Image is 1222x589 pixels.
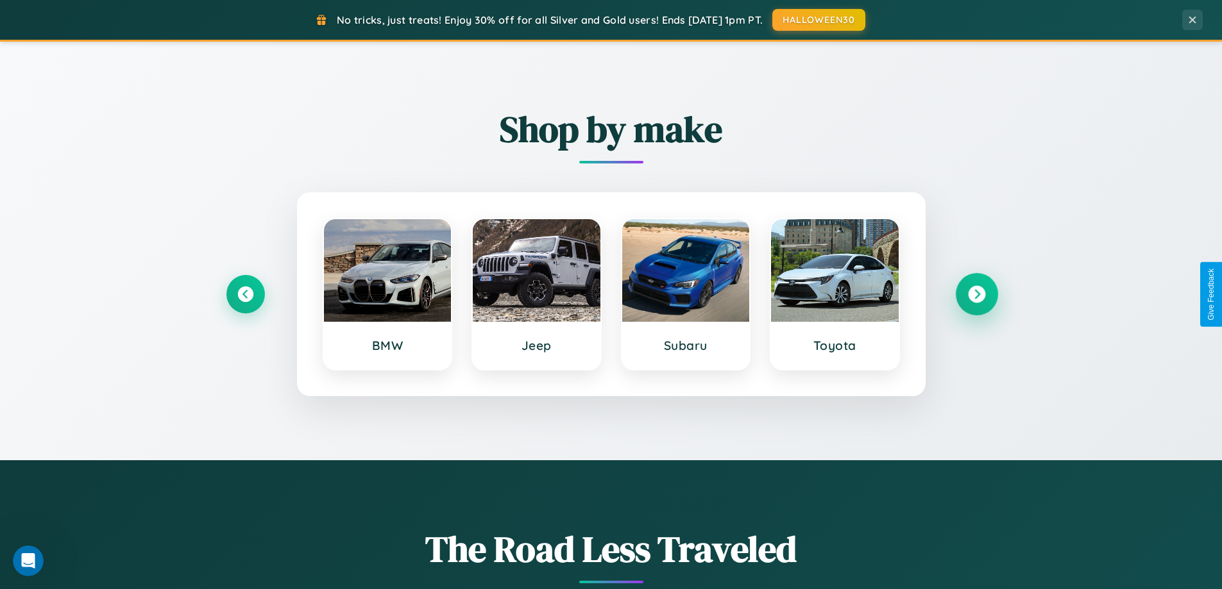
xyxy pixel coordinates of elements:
h3: Jeep [486,338,588,353]
button: HALLOWEEN30 [772,9,865,31]
iframe: Intercom live chat [13,545,44,576]
span: No tricks, just treats! Enjoy 30% off for all Silver and Gold users! Ends [DATE] 1pm PT. [337,13,763,26]
h3: BMW [337,338,439,353]
div: Give Feedback [1207,269,1216,320]
h3: Subaru [635,338,737,353]
h2: Shop by make [226,104,996,154]
h3: Toyota [784,338,886,353]
h1: The Road Less Traveled [226,524,996,574]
